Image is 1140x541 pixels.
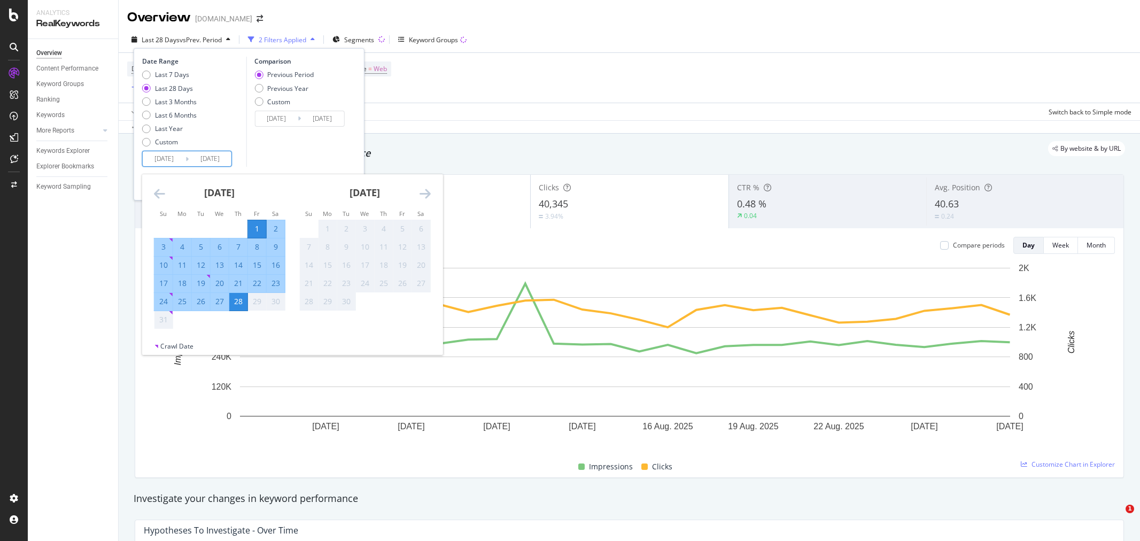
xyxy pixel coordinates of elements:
[36,48,111,59] a: Overview
[248,296,266,307] div: 29
[1032,460,1115,469] span: Customize Chart in Explorer
[412,220,430,238] td: Not available. Saturday, September 6, 2025
[247,292,266,311] td: Not available. Friday, August 29, 2025
[267,70,314,79] div: Previous Period
[127,31,235,48] button: Last 28 DaysvsPrev. Period
[374,274,393,292] td: Not available. Thursday, September 25, 2025
[211,260,229,270] div: 13
[1019,323,1036,332] text: 1.2K
[191,238,210,256] td: Selected. Tuesday, August 5, 2025
[229,278,247,289] div: 21
[36,110,65,121] div: Keywords
[257,15,263,22] div: arrow-right-arrow-left
[248,278,266,289] div: 22
[394,31,471,48] button: Keyword Groups
[266,256,285,274] td: Selected. Saturday, August 16, 2025
[1078,237,1115,254] button: Month
[255,111,298,126] input: Start Date
[368,64,372,73] span: =
[154,296,173,307] div: 24
[1019,382,1033,391] text: 400
[229,256,247,274] td: Selected. Thursday, August 14, 2025
[173,242,191,252] div: 4
[300,260,318,270] div: 14
[173,278,191,289] div: 18
[267,242,285,252] div: 9
[305,210,312,218] small: Su
[409,35,458,44] div: Keyword Groups
[1126,505,1134,513] span: 1
[589,460,633,473] span: Impressions
[337,296,355,307] div: 30
[211,242,229,252] div: 6
[210,274,229,292] td: Selected. Wednesday, August 20, 2025
[935,215,939,218] img: Equal
[142,57,244,66] div: Date Range
[173,256,191,274] td: Selected. Monday, August 11, 2025
[191,292,210,311] td: Selected. Tuesday, August 26, 2025
[272,210,278,218] small: Sa
[212,382,232,391] text: 120K
[374,238,393,256] td: Not available. Thursday, September 11, 2025
[229,292,247,311] td: Selected as end date. Thursday, August 28, 2025
[380,210,387,218] small: Th
[144,262,1106,448] svg: A chart.
[953,241,1005,250] div: Compare periods
[393,238,412,256] td: Not available. Friday, September 12, 2025
[36,94,111,105] a: Ranking
[142,84,197,93] div: Last 28 Days
[254,57,347,66] div: Comparison
[127,81,170,94] button: Add Filter
[319,296,337,307] div: 29
[412,223,430,234] div: 6
[301,111,344,126] input: End Date
[142,97,197,106] div: Last 3 Months
[1021,460,1115,469] a: Customize Chart in Explorer
[356,278,374,289] div: 24
[211,296,229,307] div: 27
[254,97,314,106] div: Custom
[154,278,173,289] div: 17
[155,97,197,106] div: Last 3 Months
[154,260,173,270] div: 10
[323,210,332,218] small: Mo
[244,31,319,48] button: 2 Filters Applied
[1019,264,1029,273] text: 2K
[144,525,298,536] div: Hypotheses to Investigate - Over Time
[328,31,378,48] button: Segments
[412,260,430,270] div: 20
[36,9,110,18] div: Analytics
[299,274,318,292] td: Not available. Sunday, September 21, 2025
[267,296,285,307] div: 30
[266,292,285,311] td: Not available. Saturday, August 30, 2025
[211,278,229,289] div: 20
[393,242,412,252] div: 12
[399,210,405,218] small: Fr
[420,187,431,200] div: Move forward to switch to the next month.
[266,274,285,292] td: Selected. Saturday, August 23, 2025
[393,220,412,238] td: Not available. Friday, September 5, 2025
[1049,107,1131,117] div: Switch back to Simple mode
[235,210,242,218] small: Th
[212,352,232,361] text: 240K
[299,238,318,256] td: Not available. Sunday, September 7, 2025
[267,278,285,289] div: 23
[737,197,766,210] span: 0.48 %
[355,256,374,274] td: Not available. Wednesday, September 17, 2025
[155,70,189,79] div: Last 7 Days
[248,223,266,234] div: 1
[204,186,235,199] strong: [DATE]
[1013,237,1044,254] button: Day
[300,296,318,307] div: 28
[337,242,355,252] div: 9
[1104,505,1129,530] iframe: Intercom live chat
[142,137,197,146] div: Custom
[229,274,247,292] td: Selected. Thursday, August 21, 2025
[375,278,393,289] div: 25
[318,220,337,238] td: Not available. Monday, September 1, 2025
[728,422,778,431] text: 19 Aug. 2025
[267,260,285,270] div: 16
[319,223,337,234] div: 1
[374,256,393,274] td: Not available. Thursday, September 18, 2025
[248,242,266,252] div: 8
